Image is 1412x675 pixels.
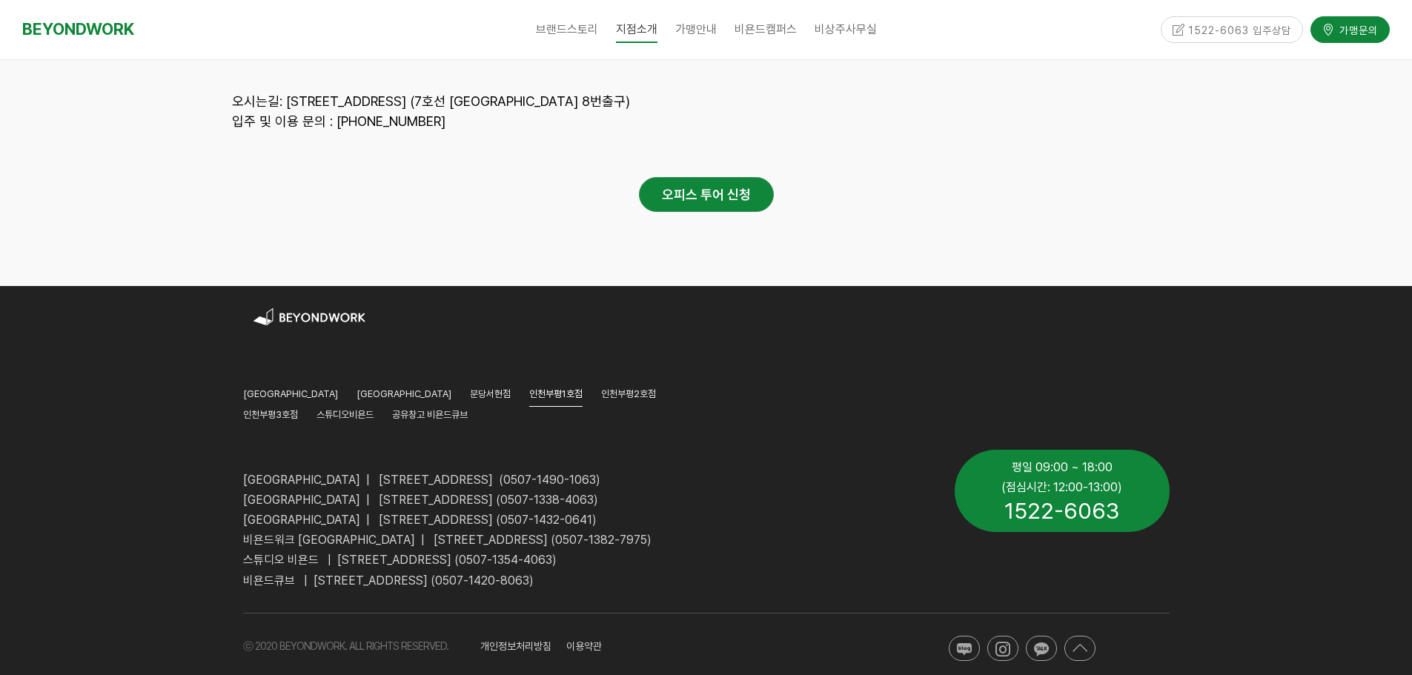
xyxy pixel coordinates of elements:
span: 1522-6063 [1004,497,1119,524]
a: 비욘드캠퍼스 [726,11,806,48]
a: 인천부평3호점 [243,407,298,427]
span: 입주 및 이용 문의 : [PHONE_NUMBER] [232,113,445,129]
span: 인천부평2호점 [601,388,656,399]
a: 분당서현점 [470,386,511,406]
span: 비욘드워크 [GEOGRAPHIC_DATA] | [STREET_ADDRESS] (0507-1382-7975) [243,533,652,547]
span: 평일 09:00 ~ 18:00 [1012,460,1113,474]
span: 개인정보처리방침 이용약관 [480,640,602,652]
span: 비욘드캠퍼스 [735,22,797,36]
span: 비상주사무실 [815,22,877,36]
a: 인천부평1호점 [529,386,583,407]
span: 스튜디오비욘드 [316,409,374,420]
span: 가맹문의 [1335,22,1378,37]
a: 스튜디오비욘드 [316,407,374,427]
span: [GEOGRAPHIC_DATA] [243,388,338,399]
span: ⓒ 2020 BEYONDWORK. ALL RIGHTS RESERVED. [243,640,448,652]
span: 지점소개 [616,17,657,43]
span: 오시는길: [STREET_ADDRESS] (7호선 [GEOGRAPHIC_DATA] 8번출구) [232,93,630,109]
a: 브랜드스토리 [527,11,607,48]
span: 브랜드스토리 [536,22,598,36]
span: 스튜디오 비욘드 | [STREET_ADDRESS] (0507-1354-4063) [243,553,557,567]
span: [GEOGRAPHIC_DATA] [357,388,451,399]
span: 분당서현점 [470,388,511,399]
a: 가맹문의 [1310,16,1390,42]
span: 비욘드큐브 | [STREET_ADDRESS] (0507-1420-8063) [243,573,534,588]
a: [GEOGRAPHIC_DATA] [243,386,338,406]
span: 공유창고 비욘드큐브 [392,409,468,420]
a: 비상주사무실 [806,11,886,48]
span: (점심시간: 12:00-13:00) [1001,480,1122,494]
a: 공유창고 비욘드큐브 [392,407,468,427]
span: 인천부평1호점 [529,388,583,399]
a: BEYONDWORK [22,16,134,43]
span: [GEOGRAPHIC_DATA] | [STREET_ADDRESS] (0507-1338-4063) [243,493,598,507]
span: 인천부평3호점 [243,409,298,420]
a: [GEOGRAPHIC_DATA] [357,386,451,406]
a: 지점소개 [607,11,666,48]
a: 오피스 투어 신청 [639,177,774,213]
strong: 오피스 투어 신청 [662,187,751,202]
span: [GEOGRAPHIC_DATA] | [STREET_ADDRESS] (0507-1432-0641) [243,513,597,527]
a: 인천부평2호점 [601,386,656,406]
a: 가맹안내 [666,11,726,48]
span: [GEOGRAPHIC_DATA] | [STREET_ADDRESS] (0507-1490-1063) [243,473,600,487]
span: 가맹안내 [675,22,717,36]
